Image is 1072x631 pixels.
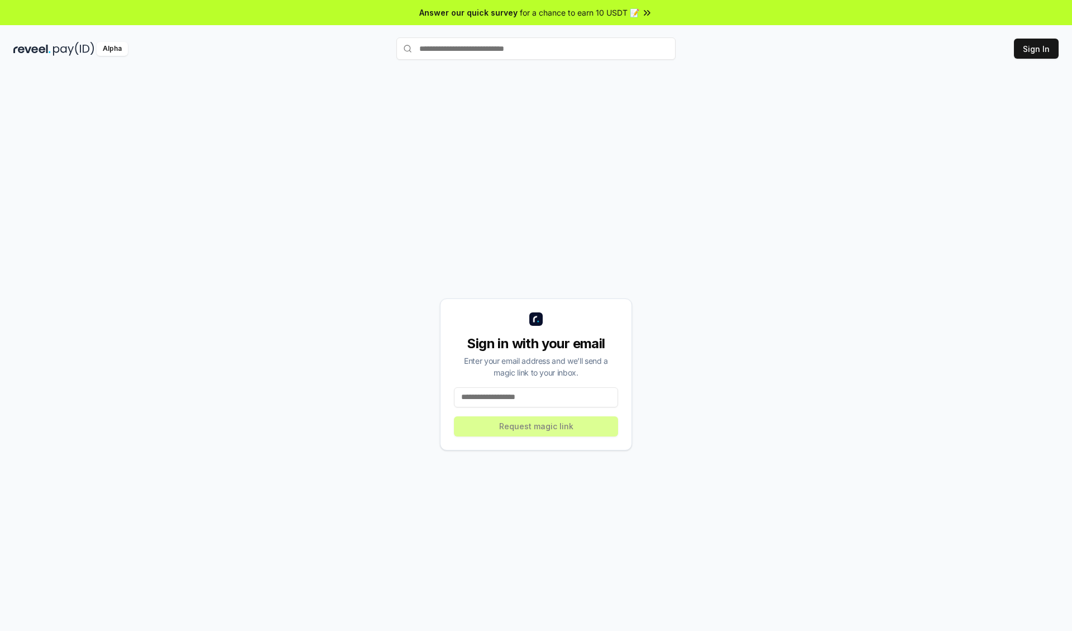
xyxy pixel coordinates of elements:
span: for a chance to earn 10 USDT 📝 [520,7,639,18]
img: reveel_dark [13,42,51,56]
div: Enter your email address and we’ll send a magic link to your inbox. [454,355,618,378]
div: Alpha [97,42,128,56]
button: Sign In [1014,39,1059,59]
span: Answer our quick survey [419,7,518,18]
div: Sign in with your email [454,335,618,353]
img: logo_small [529,312,543,326]
img: pay_id [53,42,94,56]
